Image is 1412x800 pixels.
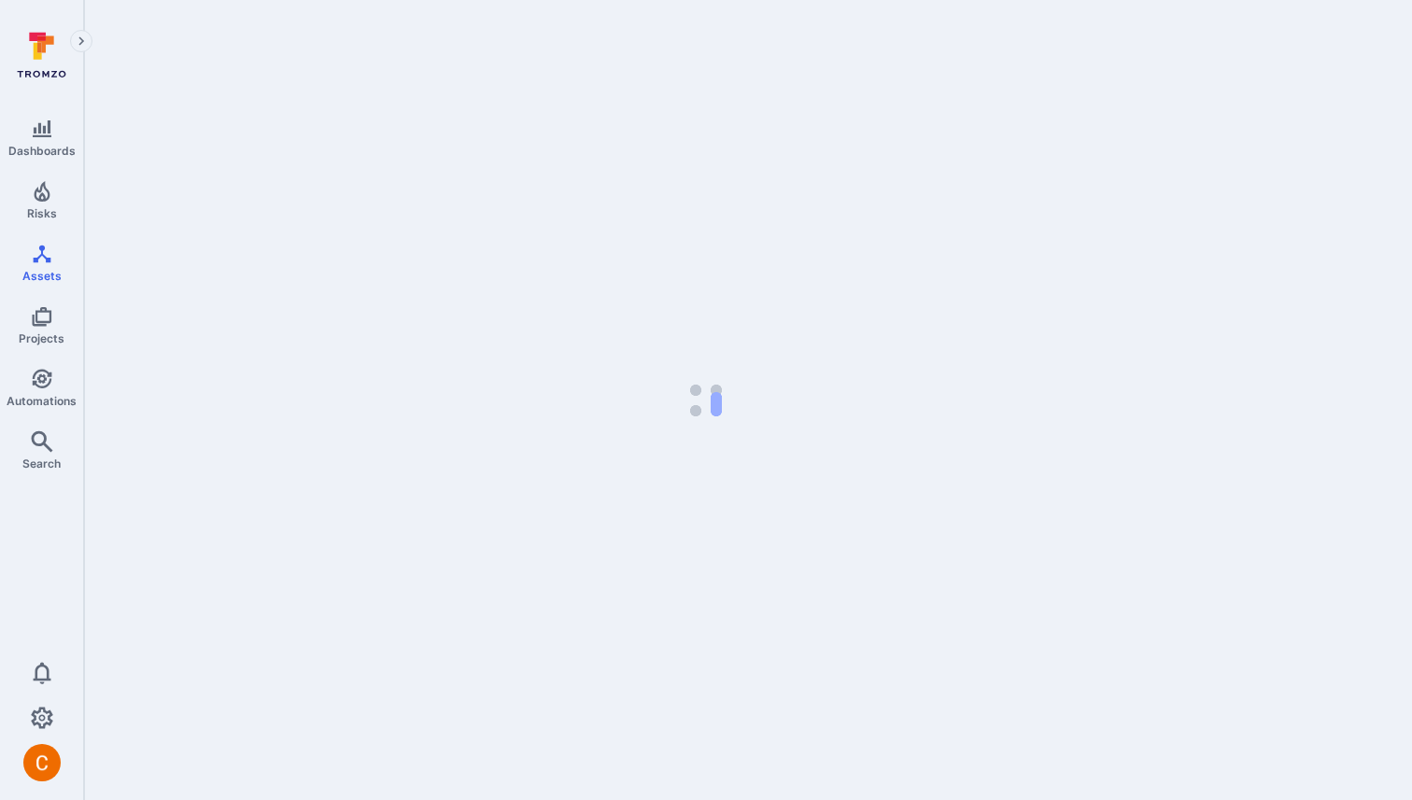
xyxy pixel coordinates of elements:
[8,144,76,158] span: Dashboards
[23,744,61,781] img: ACg8ocJuq_DPPTkXyD9OlTnVLvDrpObecjcADscmEHLMiTyEnTELew=s96-c
[27,206,57,220] span: Risks
[19,331,64,345] span: Projects
[7,394,77,408] span: Automations
[75,34,88,49] i: Expand navigation menu
[22,269,62,283] span: Assets
[22,456,61,470] span: Search
[70,30,92,52] button: Expand navigation menu
[23,744,61,781] div: Camilo Rivera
